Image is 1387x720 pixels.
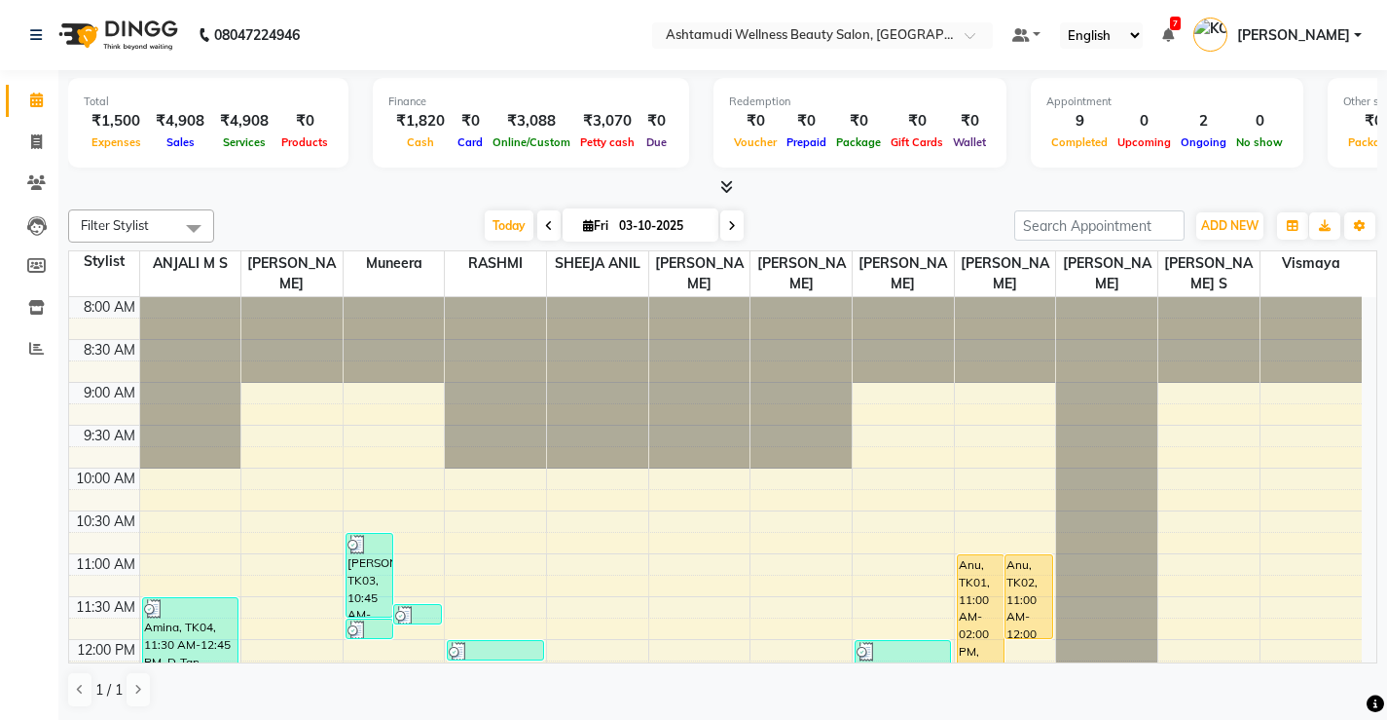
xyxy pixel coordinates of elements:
span: Expenses [87,135,146,149]
div: 0 [1231,110,1288,133]
div: Redemption [729,94,991,110]
input: 2025-10-03 [613,211,711,241]
div: [PERSON_NAME], TK03, 10:45 AM-11:45 AM, Ice Cream Pedicure [347,534,393,617]
div: 2 [1176,110,1231,133]
span: [PERSON_NAME] [955,251,1056,296]
span: Wallet [948,135,991,149]
div: Finance [388,94,674,110]
span: 7 [1170,17,1181,30]
button: ADD NEW [1196,212,1263,240]
div: 12:00 PM [73,640,139,661]
a: 7 [1162,26,1174,44]
div: ₹0 [453,110,488,133]
img: KOTTIYAM ASHTAMUDI [1193,18,1227,52]
div: ₹3,088 [488,110,575,133]
span: Today [485,210,533,241]
span: Package [831,135,886,149]
div: ₹0 [948,110,991,133]
div: 8:30 AM [80,340,139,360]
div: ₹4,908 [148,110,212,133]
div: ₹0 [729,110,782,133]
div: Stylist [69,251,139,272]
div: 8:00 AM [80,297,139,318]
div: ₹3,070 [575,110,639,133]
div: 9 [1046,110,1113,133]
span: Online/Custom [488,135,575,149]
div: Anu, TK02, 11:00 AM-12:00 PM, Anti-Dandruff Treatment [1005,555,1052,638]
div: ₹0 [276,110,333,133]
span: SHEEJA ANIL [547,251,648,276]
span: Ongoing [1176,135,1231,149]
span: Prepaid [782,135,831,149]
div: ₹1,820 [388,110,453,133]
span: Completed [1046,135,1113,149]
span: Voucher [729,135,782,149]
div: ₹0 [886,110,948,133]
span: Card [453,135,488,149]
input: Search Appointment [1014,210,1185,241]
div: 9:30 AM [80,426,139,446]
span: ANJALI M S [140,251,241,276]
span: Fri [578,218,613,233]
span: Upcoming [1113,135,1176,149]
div: Appointment [1046,94,1288,110]
span: 1 / 1 [95,680,123,701]
span: [PERSON_NAME] [1056,251,1157,296]
div: 10:00 AM [72,469,139,489]
span: Gift Cards [886,135,948,149]
span: Petty cash [575,135,639,149]
div: 0 [1113,110,1176,133]
span: Products [276,135,333,149]
img: logo [50,8,183,62]
div: 11:00 AM [72,554,139,575]
div: ₹0 [782,110,831,133]
span: [PERSON_NAME] [1237,25,1350,46]
span: ADD NEW [1201,218,1259,233]
span: Vismaya [1260,251,1362,276]
span: [PERSON_NAME] [649,251,750,296]
span: RASHMI [445,251,546,276]
div: ₹0 [639,110,674,133]
div: 11:30 AM [72,597,139,618]
div: Total [84,94,333,110]
div: PRASHOBA, TK07, 12:00 PM-12:15 PM, Eyebrows Threading [448,641,542,660]
div: ₹4,908 [212,110,276,133]
span: Due [641,135,672,149]
div: Nisha, TK06, 11:35 AM-11:50 AM, Eyebrows Threading [394,605,441,624]
span: [PERSON_NAME] S [1158,251,1259,296]
b: 08047224946 [214,8,300,62]
div: PRASHOBA, TK07, 11:45 AM-12:00 PM, Eyebrows Threading [347,620,393,638]
span: No show [1231,135,1288,149]
div: Amina, TK04, 11:30 AM-12:45 PM, D-Tan Cleanup,Eyebrows Threading [143,598,237,702]
div: ₹0 [831,110,886,133]
span: Filter Stylist [81,217,149,233]
span: Sales [162,135,200,149]
span: [PERSON_NAME] [853,251,954,296]
span: [PERSON_NAME] [241,251,343,296]
span: Cash [402,135,439,149]
span: Muneera [344,251,445,276]
div: 9:00 AM [80,383,139,403]
span: Services [218,135,271,149]
div: 10:30 AM [72,512,139,532]
div: ₹1,500 [84,110,148,133]
span: [PERSON_NAME] [750,251,852,296]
